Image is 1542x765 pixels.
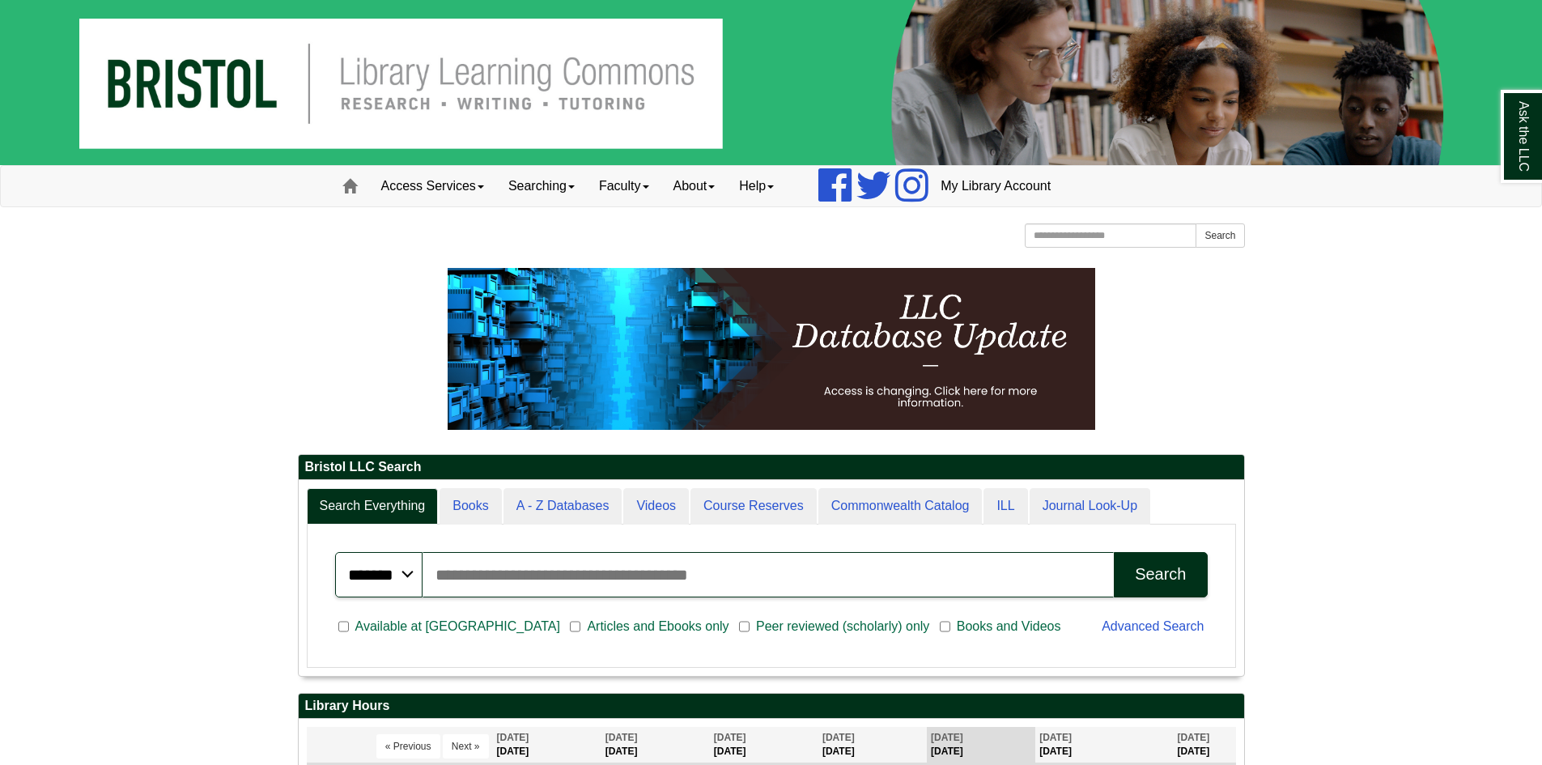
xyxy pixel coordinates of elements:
[587,166,661,206] a: Faculty
[1135,565,1186,584] div: Search
[601,727,710,763] th: [DATE]
[1030,488,1150,525] a: Journal Look-Up
[349,617,567,636] span: Available at [GEOGRAPHIC_DATA]
[299,455,1244,480] h2: Bristol LLC Search
[1035,727,1173,763] th: [DATE]
[605,732,638,743] span: [DATE]
[931,732,963,743] span: [DATE]
[443,734,489,759] button: Next »
[448,268,1095,430] img: HTML tutorial
[580,617,735,636] span: Articles and Ebooks only
[714,732,746,743] span: [DATE]
[710,727,818,763] th: [DATE]
[822,732,855,743] span: [DATE]
[750,617,936,636] span: Peer reviewed (scholarly) only
[497,732,529,743] span: [DATE]
[496,166,587,206] a: Searching
[661,166,728,206] a: About
[1173,727,1235,763] th: [DATE]
[376,734,440,759] button: « Previous
[1177,732,1209,743] span: [DATE]
[307,488,439,525] a: Search Everything
[1039,732,1072,743] span: [DATE]
[690,488,817,525] a: Course Reserves
[950,617,1068,636] span: Books and Videos
[928,166,1063,206] a: My Library Account
[1102,619,1204,633] a: Advanced Search
[503,488,622,525] a: A - Z Databases
[983,488,1027,525] a: ILL
[1114,552,1207,597] button: Search
[1196,223,1244,248] button: Search
[623,488,689,525] a: Videos
[440,488,501,525] a: Books
[818,727,927,763] th: [DATE]
[940,619,950,634] input: Books and Videos
[570,619,580,634] input: Articles and Ebooks only
[739,619,750,634] input: Peer reviewed (scholarly) only
[727,166,786,206] a: Help
[927,727,1035,763] th: [DATE]
[299,694,1244,719] h2: Library Hours
[818,488,983,525] a: Commonwealth Catalog
[338,619,349,634] input: Available at [GEOGRAPHIC_DATA]
[493,727,601,763] th: [DATE]
[369,166,496,206] a: Access Services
